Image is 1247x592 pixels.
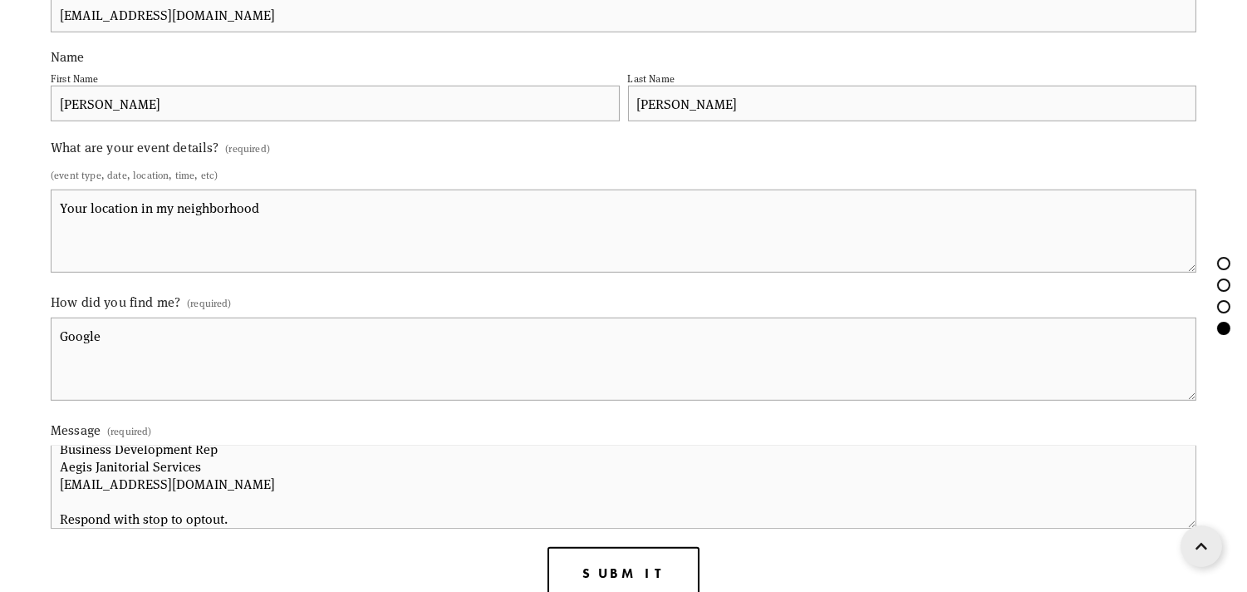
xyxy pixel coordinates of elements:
[51,163,1196,186] p: (event type, date, location, time, etc)
[51,421,101,438] span: Message
[51,190,1196,273] textarea: Your location in my neighborhood
[51,293,180,310] span: How did you find me?
[225,136,270,160] span: (required)
[628,72,675,85] div: Last Name
[51,446,1196,529] textarea: I work with a local cleaning company and would love to give you a professional quote. Are you int...
[51,72,99,85] div: First Name
[582,565,664,581] span: Submit
[107,419,152,442] span: (required)
[51,47,85,65] span: Name
[51,138,218,155] span: What are your event details?
[51,318,1196,401] textarea: Google
[187,291,232,314] span: (required)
